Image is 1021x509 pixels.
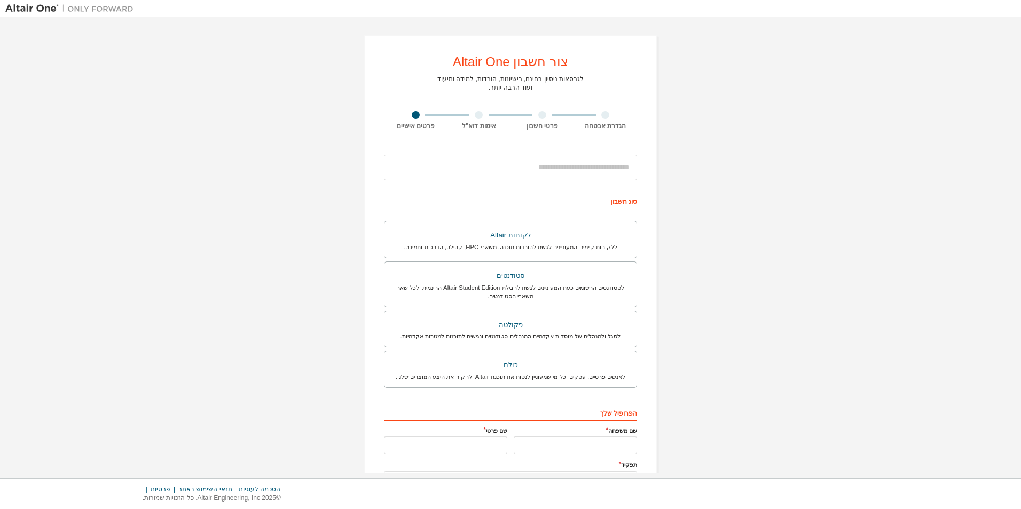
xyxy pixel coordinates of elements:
[384,404,637,421] div: הפרופיל שלך
[510,122,574,130] div: פרטי חשבון
[143,494,276,502] font: 2025 Altair Engineering, Inc. כל הזכויות שמורות.
[437,75,584,92] div: לגרסאות ניסיון בחינם, רישיונות, הורדות, למידה ותיעוד ועוד הרבה יותר.
[384,460,637,469] label: תפקיד
[391,283,630,300] div: לסטודנטים הרשומים כעת המעוניינים לגשת לחבילת Altair Student Edition החינמית ולכל שאר משאבי הסטודנ...
[391,268,630,283] div: סטודנטים
[447,122,511,130] div: אימות דוא"ל
[384,122,447,130] div: פרטים אישיים
[391,228,630,243] div: לקוחות Altair
[143,494,281,503] p: ©
[514,426,637,435] label: שם משפחה
[232,485,280,494] div: הסכמה לעוגיות
[391,357,630,372] div: כולם
[170,485,232,494] div: תנאי השימוש באתר
[5,3,139,14] img: Altair One
[391,317,630,332] div: פקולטה
[391,243,630,251] div: ללקוחות קיימים המעוניינים לגשת להורדות תוכנה, משאבי HPC, קהילה, הדרכות ותמיכה.
[391,372,630,381] div: לאנשים פרטיים, עסקים וכל מי שמעוניין לנסות את תוכנת Altair ולחקור את היצע המוצרים שלנו.
[391,332,630,340] div: לסגל ולמנהלים של מוסדות אקדמיים המנהלים סטודנטים ונגישים לתוכנות למטרות אקדמיות.
[574,122,638,130] div: הגדרת אבטחה
[453,55,568,68] div: צור חשבון Altair One
[143,485,170,494] div: פרטיות
[384,192,637,209] div: סוג חשבון
[384,426,507,435] label: שם פרטי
